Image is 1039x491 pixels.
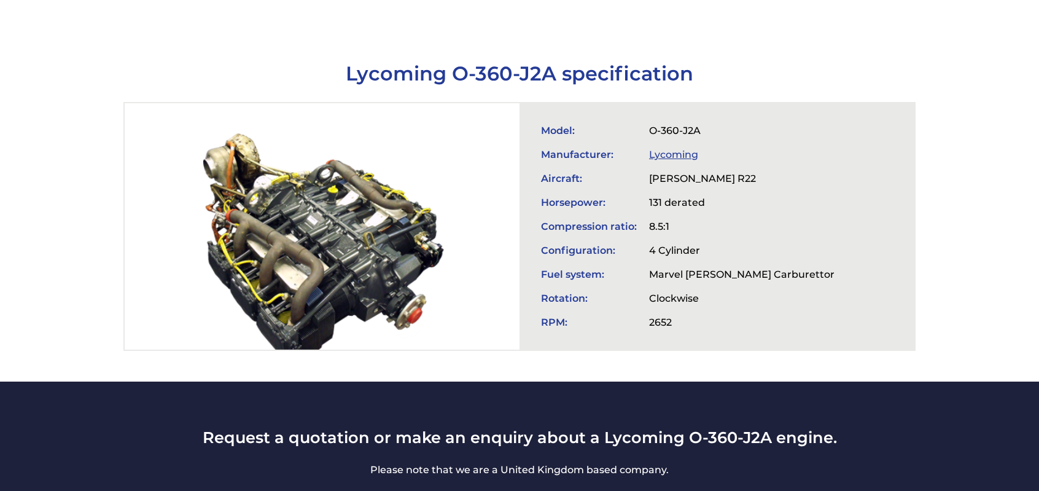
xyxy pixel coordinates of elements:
td: Clockwise [643,286,841,310]
td: O-360-J2A [643,119,841,143]
td: Compression ratio: [535,214,643,238]
td: Fuel system: [535,262,643,286]
td: [PERSON_NAME] R22 [643,167,841,191]
td: Marvel [PERSON_NAME] Carburettor [643,262,841,286]
a: Lycoming [649,149,698,160]
td: Horsepower: [535,191,643,214]
h3: Request a quotation or make an enquiry about a Lycoming O-360-J2A engine. [123,428,915,447]
td: Model: [535,119,643,143]
td: 131 derated [643,191,841,214]
td: Manufacturer: [535,143,643,167]
td: Aircraft: [535,167,643,191]
h1: Lycoming O-360-J2A specification [123,61,915,85]
td: Configuration: [535,238,643,262]
td: 8.5:1 [643,214,841,238]
td: Rotation: [535,286,643,310]
td: RPM: [535,310,643,334]
p: Please note that we are a United Kingdom based company. [123,463,915,477]
td: 2652 [643,310,841,334]
td: 4 Cylinder [643,238,841,262]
